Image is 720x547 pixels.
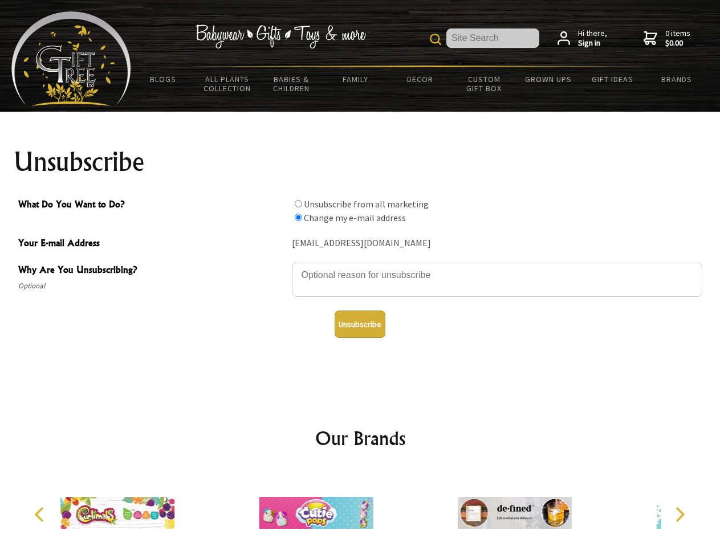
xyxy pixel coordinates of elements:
strong: $0.00 [665,38,690,48]
span: Why Are You Unsubscribing? [18,263,286,279]
input: What Do You Want to Do? [295,214,302,221]
img: Babywear - Gifts - Toys & more [195,25,366,48]
a: Brands [645,67,709,91]
a: Family [324,67,388,91]
a: Gift Ideas [580,67,645,91]
strong: Sign in [578,38,607,48]
span: Your E-mail Address [18,236,286,252]
div: [EMAIL_ADDRESS][DOMAIN_NAME] [292,235,702,252]
span: 0 items [665,28,690,48]
img: product search [430,34,441,45]
a: 0 items$0.00 [644,28,690,48]
span: What Do You Want to Do? [18,197,286,214]
img: Babyware - Gifts - Toys and more... [11,11,131,106]
label: Unsubscribe from all marketing [304,198,429,210]
a: Custom Gift Box [452,67,516,100]
button: Unsubscribe [335,311,385,338]
button: Next [667,502,692,527]
a: Babies & Children [259,67,324,100]
span: Hi there, [578,28,607,48]
a: All Plants Collection [196,67,260,100]
label: Change my e-mail address [304,212,406,223]
input: What Do You Want to Do? [295,200,302,207]
a: Decor [388,67,452,91]
button: Previous [29,502,54,527]
span: Optional [18,279,286,293]
h2: Our Brands [23,424,698,452]
a: Grown Ups [516,67,580,91]
h1: Unsubscribe [14,148,707,175]
input: Site Search [446,28,539,48]
textarea: Why Are You Unsubscribing? [292,263,702,297]
a: BLOGS [131,67,196,91]
a: Hi there,Sign in [558,28,607,48]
